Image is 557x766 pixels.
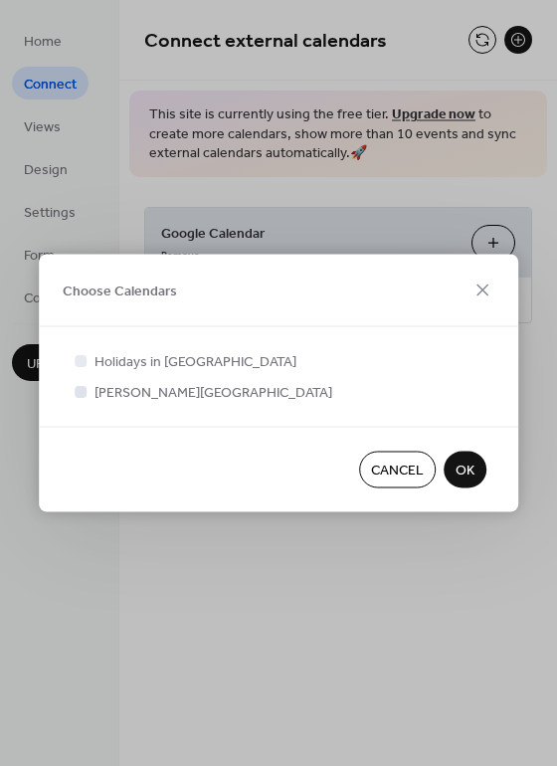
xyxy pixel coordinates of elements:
span: [PERSON_NAME][GEOGRAPHIC_DATA] [94,383,332,404]
span: OK [456,461,474,481]
span: Choose Calendars [63,282,177,302]
button: OK [444,452,486,488]
button: Cancel [359,452,436,488]
span: Holidays in [GEOGRAPHIC_DATA] [94,352,296,373]
span: Cancel [371,461,424,481]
